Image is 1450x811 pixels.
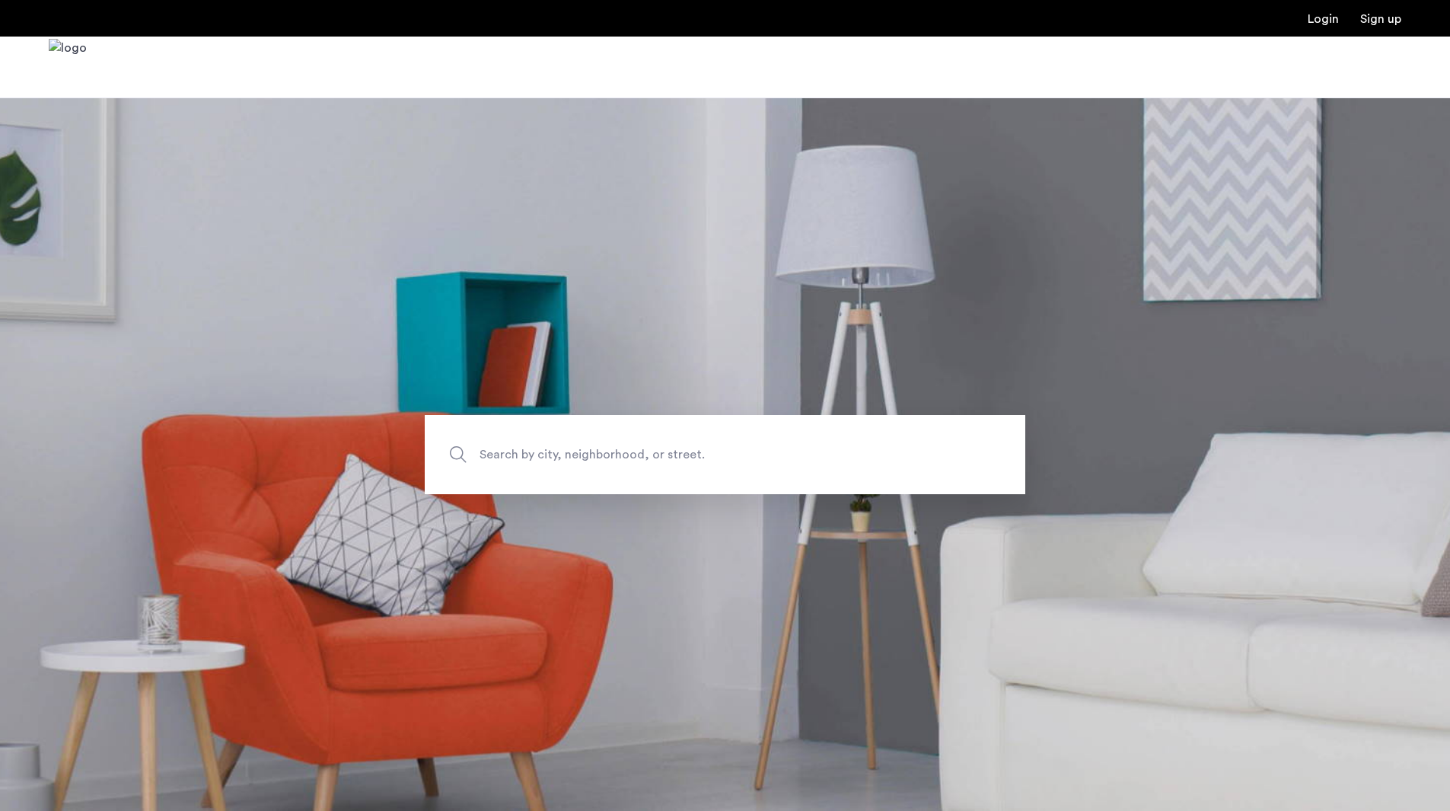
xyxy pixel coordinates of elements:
a: Login [1308,13,1339,25]
a: Registration [1360,13,1401,25]
input: Apartment Search [425,415,1025,494]
a: Cazamio Logo [49,39,87,96]
span: Search by city, neighborhood, or street. [480,444,900,465]
img: logo [49,39,87,96]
